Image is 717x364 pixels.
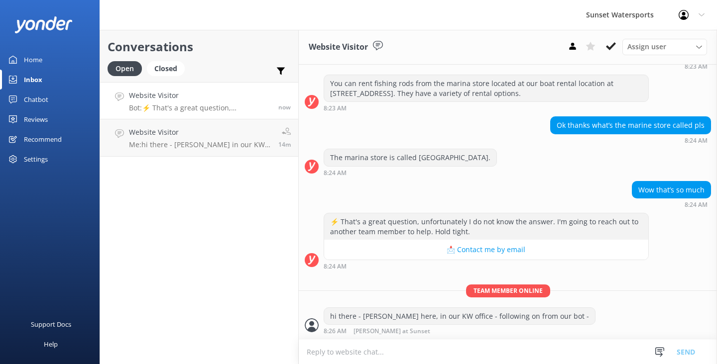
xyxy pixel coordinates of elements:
[108,61,142,76] div: Open
[324,213,648,240] div: ⚡ That's a great question, unfortunately I do not know the answer. I'm going to reach out to anot...
[324,308,595,325] div: hi there - [PERSON_NAME] here, in our KW office - following on from our bot -
[24,129,62,149] div: Recommend
[24,109,48,129] div: Reviews
[24,90,48,109] div: Chatbot
[324,240,648,260] button: 📩 Contact me by email
[24,50,42,70] div: Home
[129,103,271,112] p: Bot: ⚡ That's a great question, unfortunately I do not know the answer. I'm going to reach out to...
[324,169,497,176] div: 08:24pm 19-Aug-2025 (UTC -05:00) America/Cancun
[466,284,550,297] span: Team member online
[278,103,291,111] span: 08:24pm 19-Aug-2025 (UTC -05:00) America/Cancun
[685,64,708,70] strong: 8:23 AM
[324,263,649,270] div: 08:24pm 19-Aug-2025 (UTC -05:00) America/Cancun
[108,63,147,74] a: Open
[603,63,711,70] div: 08:23pm 19-Aug-2025 (UTC -05:00) America/Cancun
[324,149,496,166] div: The marina store is called [GEOGRAPHIC_DATA].
[324,75,648,101] div: You can rent fishing rods from the marina store located at our boat rental location at [STREET_AD...
[685,202,708,208] strong: 8:24 AM
[129,127,271,138] h4: Website Visitor
[632,182,711,198] div: Wow that’s so much
[100,119,298,157] a: Website VisitorMe:hi there - [PERSON_NAME] in our KW office - here to help set up the golf cart -...
[324,327,596,335] div: 08:26pm 19-Aug-2025 (UTC -05:00) America/Cancun
[278,140,291,149] span: 08:09pm 19-Aug-2025 (UTC -05:00) America/Cancun
[685,138,708,144] strong: 8:24 AM
[129,90,271,101] h4: Website Visitor
[324,264,347,270] strong: 8:24 AM
[15,16,72,33] img: yonder-white-logo.png
[324,104,649,111] div: 08:23pm 19-Aug-2025 (UTC -05:00) America/Cancun
[147,61,185,76] div: Closed
[550,137,711,144] div: 08:24pm 19-Aug-2025 (UTC -05:00) America/Cancun
[324,328,347,335] strong: 8:26 AM
[129,140,271,149] p: Me: hi there - [PERSON_NAME] in our KW office - here to help set up the golf cart - give me a cal...
[627,41,666,52] span: Assign user
[622,39,707,55] div: Assign User
[309,41,368,54] h3: Website Visitor
[324,170,347,176] strong: 8:24 AM
[324,105,347,111] strong: 8:23 AM
[354,328,430,335] span: [PERSON_NAME] at Sunset
[24,70,42,90] div: Inbox
[551,117,711,134] div: Ok thanks what’s the marine store called pls
[100,82,298,119] a: Website VisitorBot:⚡ That's a great question, unfortunately I do not know the answer. I'm going t...
[24,149,48,169] div: Settings
[31,314,71,334] div: Support Docs
[44,334,58,354] div: Help
[108,37,291,56] h2: Conversations
[632,201,711,208] div: 08:24pm 19-Aug-2025 (UTC -05:00) America/Cancun
[147,63,190,74] a: Closed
